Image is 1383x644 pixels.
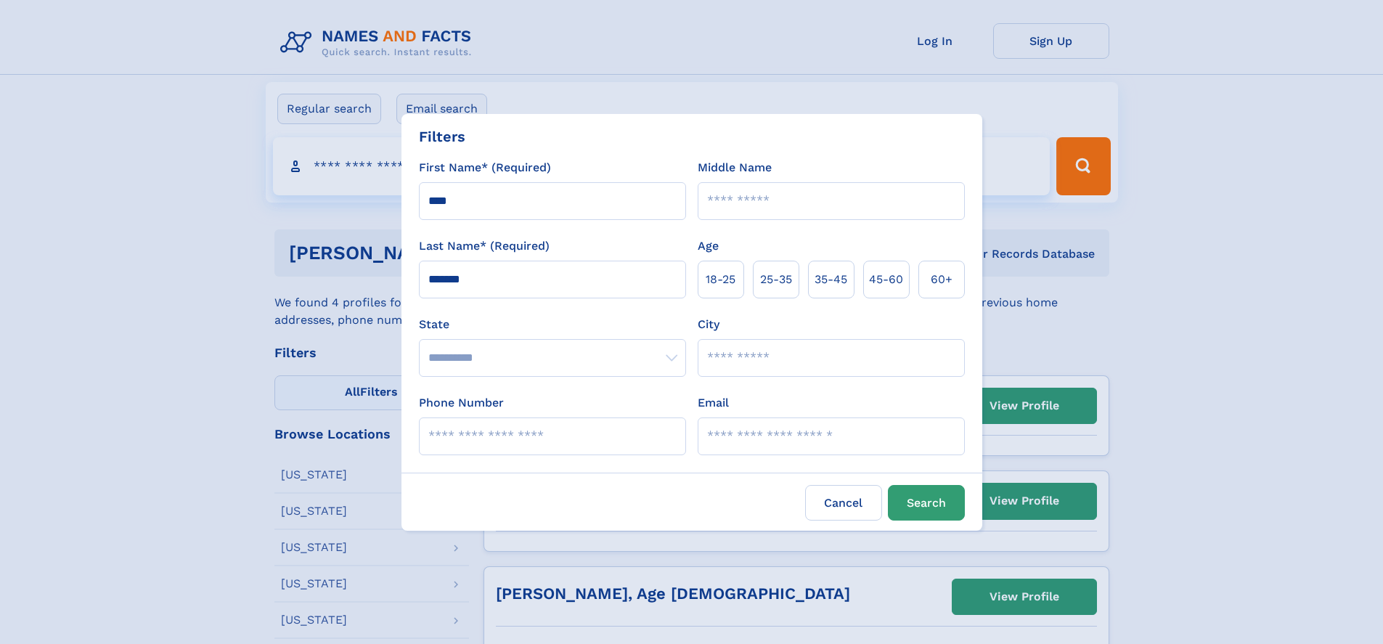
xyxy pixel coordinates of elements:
label: Cancel [805,485,882,521]
div: Filters [419,126,465,147]
label: Email [698,394,729,412]
label: Last Name* (Required) [419,237,550,255]
label: Age [698,237,719,255]
span: 25‑35 [760,271,792,288]
span: 18‑25 [706,271,735,288]
span: 60+ [931,271,952,288]
label: State [419,316,686,333]
label: First Name* (Required) [419,159,551,176]
span: 45‑60 [869,271,903,288]
label: Middle Name [698,159,772,176]
label: City [698,316,719,333]
label: Phone Number [419,394,504,412]
button: Search [888,485,965,521]
span: 35‑45 [815,271,847,288]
